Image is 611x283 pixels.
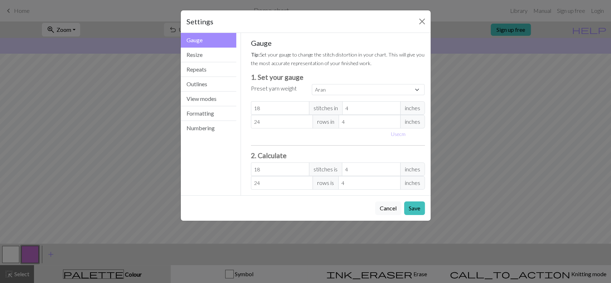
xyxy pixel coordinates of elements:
h3: 2. Calculate [251,151,425,160]
button: Numbering [181,121,237,135]
button: View modes [181,92,237,106]
button: Save [404,201,425,215]
h5: Gauge [251,39,425,47]
span: inches [400,176,425,190]
h5: Settings [186,16,213,27]
label: Preset yarn weight [251,84,297,93]
strong: Tip: [251,52,260,58]
button: Repeats [181,62,237,77]
button: Cancel [375,201,401,215]
span: rows in [312,115,339,128]
span: stitches in [309,101,343,115]
span: stitches is [309,162,342,176]
span: rows is [312,176,339,190]
span: inches [400,115,425,128]
button: Close [416,16,428,27]
h3: 1. Set your gauge [251,73,425,81]
small: Set your gauge to change the stitch distortion in your chart. This will give you the most accurat... [251,52,425,66]
span: inches [400,162,425,176]
button: Usecm [388,128,409,140]
button: Outlines [181,77,237,92]
button: Gauge [181,33,237,48]
button: Formatting [181,106,237,121]
span: inches [400,101,425,115]
button: Resize [181,48,237,62]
